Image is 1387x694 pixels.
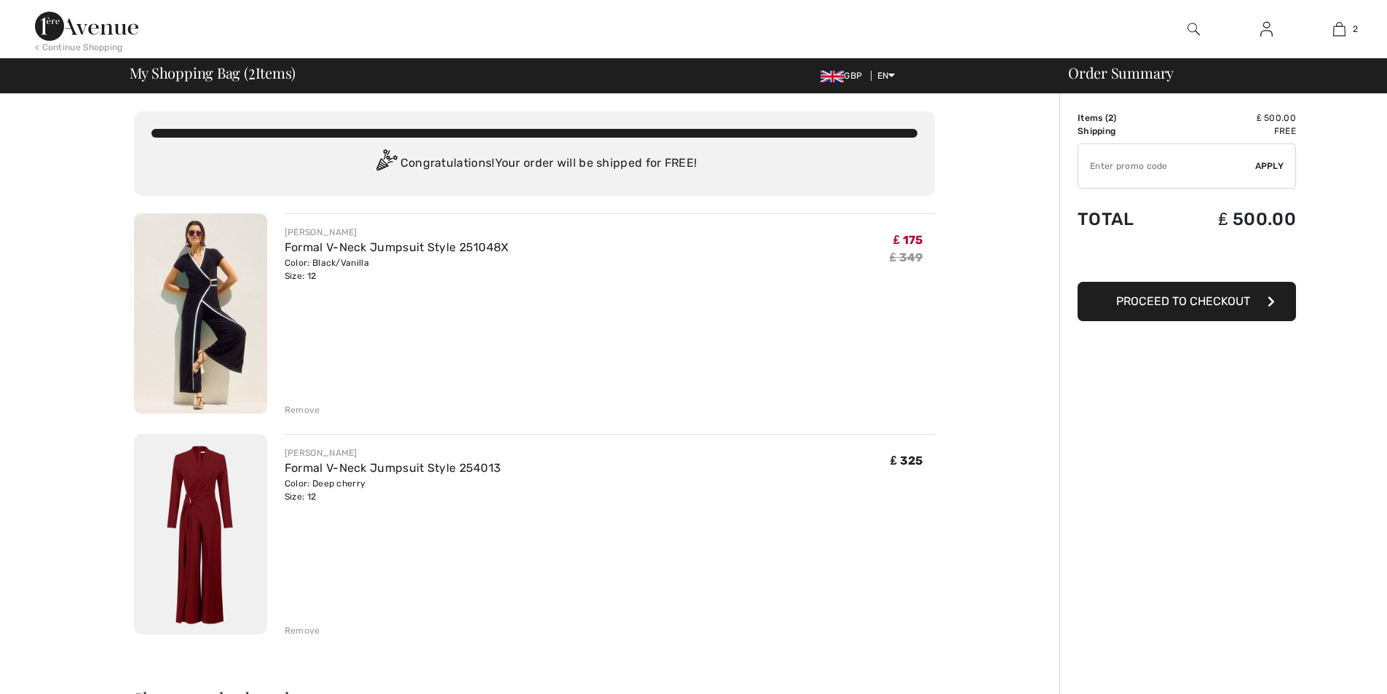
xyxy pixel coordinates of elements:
img: search the website [1188,20,1200,38]
a: Sign In [1249,20,1284,39]
div: Remove [285,403,320,417]
s: ₤ 349 [890,251,922,264]
iframe: PayPal [1078,244,1296,277]
img: Formal V-Neck Jumpsuit Style 254013 [134,434,267,634]
div: [PERSON_NAME] [285,446,502,460]
span: GBP [821,71,868,81]
span: EN [877,71,896,81]
span: 2 [248,62,256,81]
div: Remove [285,624,320,637]
div: < Continue Shopping [35,41,123,54]
div: Congratulations! Your order will be shipped for FREE! [151,149,917,178]
div: Order Summary [1051,66,1378,80]
a: 2 [1303,20,1375,38]
iframe: Find more information here [1115,277,1387,694]
div: Color: Black/Vanilla Size: 12 [285,256,509,283]
input: Promo code [1078,144,1255,188]
td: Items ( ) [1078,111,1169,125]
span: 2 [1353,23,1358,36]
span: ₤ 175 [893,233,922,247]
td: ₤ 500.00 [1169,194,1296,244]
img: Congratulation2.svg [371,149,400,178]
span: ₤ 325 [890,454,922,468]
span: My Shopping Bag ( Items) [130,66,296,80]
td: Shipping [1078,125,1169,138]
td: Free [1169,125,1296,138]
img: My Info [1260,20,1273,38]
img: My Bag [1333,20,1345,38]
a: Formal V-Neck Jumpsuit Style 254013 [285,461,502,475]
img: Formal V-Neck Jumpsuit Style 251048X [134,213,267,414]
td: Total [1078,194,1169,244]
img: 1ère Avenue [35,12,138,41]
a: Formal V-Neck Jumpsuit Style 251048X [285,240,509,254]
button: Proceed to Checkout [1078,282,1296,321]
div: [PERSON_NAME] [285,226,509,239]
td: ₤ 500.00 [1169,111,1296,125]
img: UK Pound [821,71,844,82]
div: Color: Deep cherry Size: 12 [285,477,502,503]
span: Apply [1255,159,1284,173]
span: 2 [1108,113,1113,123]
